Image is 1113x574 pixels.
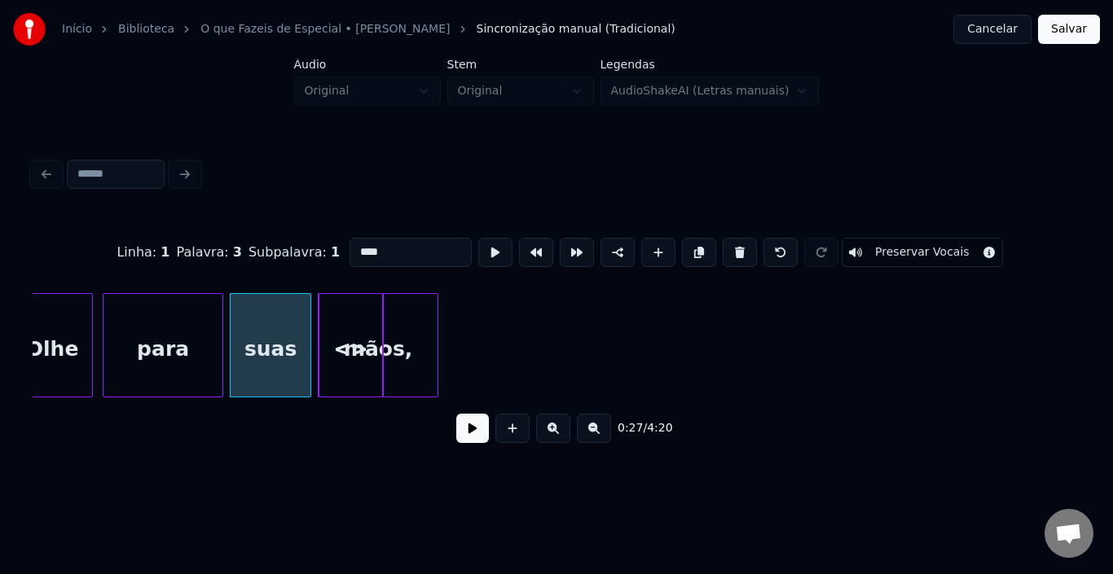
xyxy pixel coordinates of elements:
[200,21,450,37] a: O que Fazeis de Especial • [PERSON_NAME]
[176,243,241,262] div: Palavra :
[161,244,169,260] span: 1
[13,13,46,46] img: youka
[618,420,657,436] div: /
[1038,15,1100,44] button: Salvar
[842,238,1003,267] button: Toggle
[953,15,1032,44] button: Cancelar
[118,21,174,37] a: Biblioteca
[62,21,92,37] a: Início
[1045,509,1093,558] div: Bate-papo aberto
[249,243,340,262] div: Subpalavra :
[117,243,169,262] div: Linha :
[62,21,675,37] nav: breadcrumb
[618,420,643,436] span: 0:27
[331,244,340,260] span: 1
[477,21,675,37] span: Sincronização manual (Tradicional)
[647,420,672,436] span: 4:20
[233,244,242,260] span: 3
[447,59,594,70] label: Stem
[600,59,820,70] label: Legendas
[294,59,441,70] label: Áudio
